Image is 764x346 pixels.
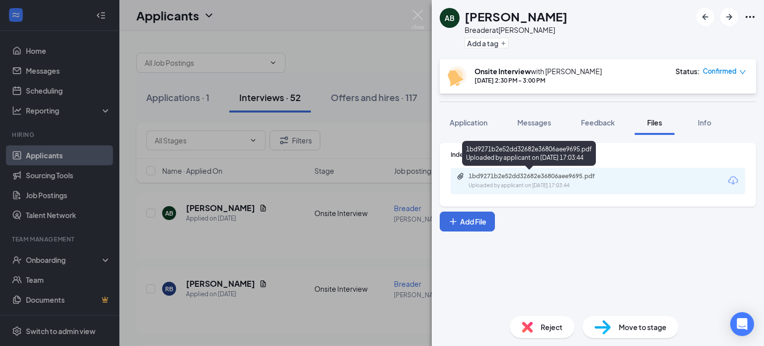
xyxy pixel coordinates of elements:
span: Files [647,118,662,127]
div: Status : [675,66,700,76]
div: 1bd9271b2e52dd32682e36806aee9695.pdf Uploaded by applicant on [DATE] 17:03:44 [462,141,596,166]
b: Onsite Interview [475,67,531,76]
svg: Plus [448,217,458,227]
span: Application [450,118,487,127]
div: Indeed Resume [451,150,745,159]
div: Open Intercom Messenger [730,312,754,336]
h1: [PERSON_NAME] [465,8,568,25]
svg: Download [727,175,739,187]
svg: Plus [500,40,506,46]
span: Move to stage [619,322,667,333]
svg: ArrowRight [723,11,735,23]
span: Info [698,118,711,127]
button: PlusAdd a tag [465,38,509,48]
svg: ArrowLeftNew [699,11,711,23]
div: Breader at [PERSON_NAME] [465,25,568,35]
span: Confirmed [703,66,737,76]
button: Add FilePlus [440,212,495,231]
span: Reject [541,322,563,333]
svg: Ellipses [744,11,756,23]
button: ArrowRight [720,8,738,26]
div: Uploaded by applicant on [DATE] 17:03:44 [469,182,618,190]
span: down [739,69,746,76]
button: ArrowLeftNew [696,8,714,26]
a: Paperclip1bd9271b2e52dd32682e36806aee9695.pdfUploaded by applicant on [DATE] 17:03:44 [457,172,618,190]
span: Messages [517,118,551,127]
div: [DATE] 2:30 PM - 3:00 PM [475,76,602,85]
div: AB [445,13,455,23]
span: Feedback [581,118,615,127]
div: with [PERSON_NAME] [475,66,602,76]
div: 1bd9271b2e52dd32682e36806aee9695.pdf [469,172,608,180]
svg: Paperclip [457,172,465,180]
